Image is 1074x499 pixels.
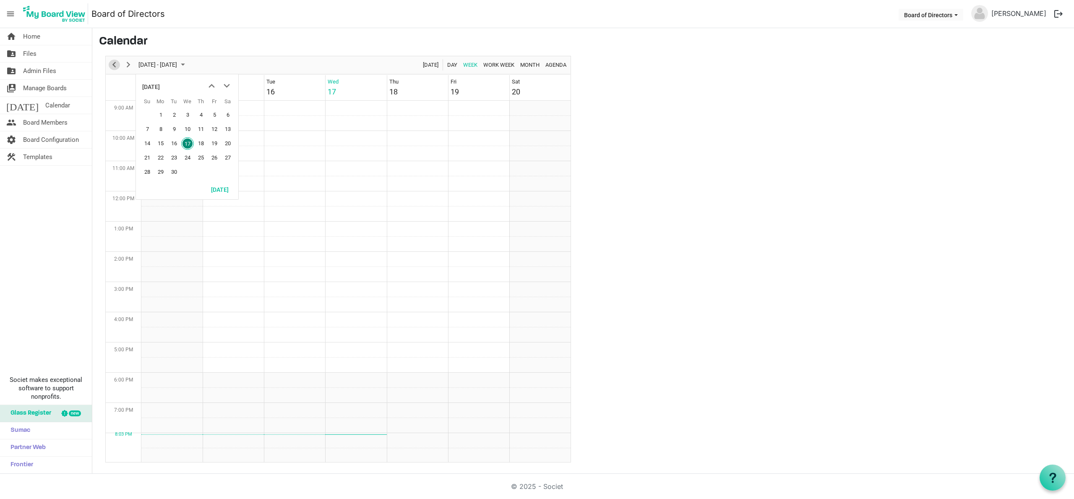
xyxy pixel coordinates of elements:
span: Thursday, September 25, 2025 [195,152,207,164]
span: Friday, September 12, 2025 [208,123,221,136]
span: Work Week [482,60,515,70]
span: 1:00 PM [114,226,133,232]
span: 11:00 AM [112,165,134,171]
span: Monday, September 29, 2025 [154,166,167,178]
span: Friday, September 19, 2025 [208,137,221,150]
div: September 14 - 20, 2025 [136,56,190,74]
button: Week [462,60,479,70]
span: Board Configuration [23,131,79,148]
span: Friday, September 26, 2025 [208,152,221,164]
span: menu [3,6,18,22]
span: folder_shared [6,45,16,62]
th: Tu [167,95,180,108]
div: 17 [328,86,336,97]
span: 5:00 PM [114,347,133,353]
span: Tuesday, September 9, 2025 [168,123,180,136]
span: Wednesday, September 24, 2025 [181,152,194,164]
span: 7:00 PM [114,407,133,413]
a: © 2025 - Societ [511,482,563,491]
button: logout [1050,5,1067,23]
span: Saturday, September 27, 2025 [222,152,234,164]
span: [DATE] [422,60,439,70]
span: [DATE] - [DATE] [138,60,178,70]
span: Day [446,60,458,70]
span: home [6,28,16,45]
span: Board Members [23,114,68,131]
a: [PERSON_NAME] [988,5,1050,22]
span: 12:00 PM [112,196,134,201]
span: Tuesday, September 2, 2025 [168,109,180,121]
span: settings [6,131,16,148]
span: [DATE] [6,97,39,114]
td: Wednesday, September 17, 2025 [180,136,194,151]
span: Saturday, September 13, 2025 [222,123,234,136]
span: Tuesday, September 30, 2025 [168,166,180,178]
span: switch_account [6,80,16,97]
span: Wednesday, September 10, 2025 [181,123,194,136]
span: Saturday, September 20, 2025 [222,137,234,150]
span: Monday, September 22, 2025 [154,152,167,164]
span: Wednesday, September 3, 2025 [181,109,194,121]
span: Monday, September 8, 2025 [154,123,167,136]
span: 6:00 PM [114,377,133,383]
span: construction [6,149,16,165]
div: previous period [107,56,121,74]
button: next month [219,78,234,94]
span: Thursday, September 4, 2025 [195,109,207,121]
button: September 2025 [137,60,189,70]
th: Th [194,95,207,108]
span: Admin Files [23,63,56,79]
span: Monday, September 1, 2025 [154,109,167,121]
span: folder_shared [6,63,16,79]
span: Friday, September 5, 2025 [208,109,221,121]
th: Mo [154,95,167,108]
span: Glass Register [6,405,51,422]
span: 2:00 PM [114,256,133,262]
span: 3:00 PM [114,286,133,292]
div: Fri [451,78,456,86]
div: Sat [512,78,520,86]
span: Sunday, September 7, 2025 [141,123,154,136]
span: Societ makes exceptional software to support nonprofits. [4,376,88,401]
div: Week of September 17, 2025 [105,56,571,462]
span: 9:00 AM [114,105,133,111]
th: We [180,95,194,108]
th: Fr [207,95,221,108]
div: 8:03 PM [106,431,141,438]
span: Tuesday, September 23, 2025 [168,152,180,164]
th: Su [140,95,154,108]
img: My Board View Logo [21,3,88,24]
span: 10:00 AM [112,135,134,141]
div: Tue [266,78,275,86]
button: Work Week [482,60,516,70]
span: Calendar [45,97,70,114]
div: Thu [389,78,399,86]
div: 19 [451,86,459,97]
div: 18 [389,86,398,97]
button: Today [206,183,234,195]
button: Month [519,60,541,70]
span: Frontier [6,457,33,473]
span: Manage Boards [23,80,67,97]
span: Thursday, September 18, 2025 [195,137,207,150]
div: next period [121,56,136,74]
div: title [142,78,160,95]
button: Board of Directors dropdownbutton [899,9,963,21]
span: Agenda [545,60,567,70]
a: My Board View Logo [21,3,91,24]
span: Month [519,60,540,70]
div: 16 [266,86,275,97]
h3: Calendar [99,35,1067,49]
button: Day [446,60,459,70]
span: Week [462,60,478,70]
span: Sunday, September 21, 2025 [141,152,154,164]
div: 20 [512,86,520,97]
button: Previous [109,60,120,70]
span: Monday, September 15, 2025 [154,137,167,150]
span: Thursday, September 11, 2025 [195,123,207,136]
img: no-profile-picture.svg [971,5,988,22]
th: Sa [221,95,234,108]
span: Sunday, September 28, 2025 [141,166,154,178]
span: people [6,114,16,131]
span: 4:00 PM [114,316,133,322]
